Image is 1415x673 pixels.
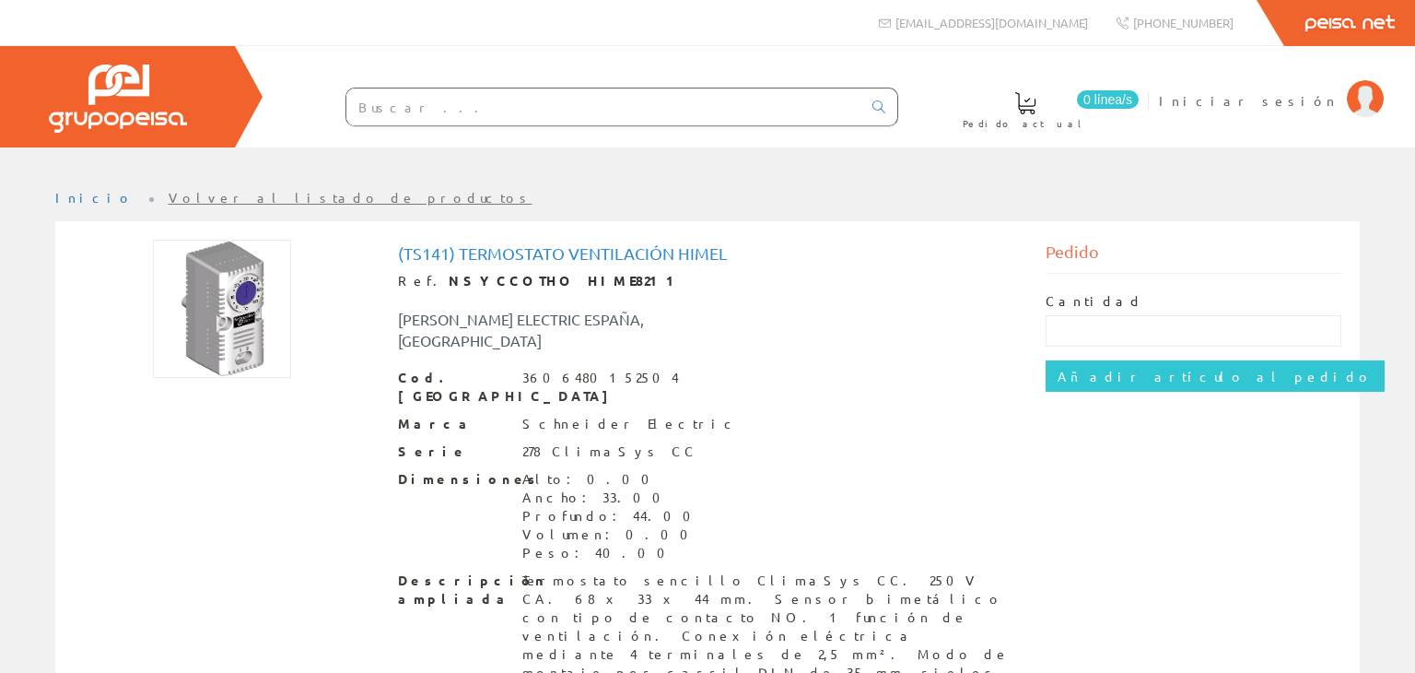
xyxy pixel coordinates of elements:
input: Añadir artículo al pedido [1046,360,1385,392]
div: Schneider Electric [522,415,739,433]
a: Volver al listado de productos [169,189,532,206]
span: Serie [398,443,509,461]
h1: (ts141) Termostato Ventilación Himel [398,244,1018,263]
div: Alto: 0.00 [522,470,702,489]
label: Cantidad [1046,292,1143,311]
div: Volumen: 0.00 [522,525,702,544]
span: Marca [398,415,509,433]
div: Profundo: 44.00 [522,507,702,525]
span: Cod. [GEOGRAPHIC_DATA] [398,369,509,406]
div: Ancho: 33.00 [522,489,702,507]
a: Iniciar sesión [1159,77,1384,94]
span: Pedido actual [963,114,1088,133]
span: Dimensiones [398,470,509,489]
div: 3606480152504 [522,369,679,387]
span: [EMAIL_ADDRESS][DOMAIN_NAME] [895,15,1088,30]
span: Descripción ampliada [398,572,509,608]
div: Ref. [398,272,1018,290]
span: [PHONE_NUMBER] [1133,15,1234,30]
div: Pedido [1046,240,1342,274]
div: Peso: 40.00 [522,544,702,562]
div: [PERSON_NAME] ELECTRIC ESPAÑA, [GEOGRAPHIC_DATA] [384,309,762,351]
strong: NSYCCOTHO HIME8211 [449,272,683,289]
img: Grupo Peisa [49,65,187,133]
span: Iniciar sesión [1159,91,1338,110]
span: 0 línea/s [1077,90,1139,109]
img: Foto artículo (ts141) Termostato Ventilación Himel (150x150) [153,240,291,378]
div: 278 ClimaSys CC [522,443,697,461]
input: Buscar ... [346,89,861,125]
a: Inicio [55,189,134,206]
